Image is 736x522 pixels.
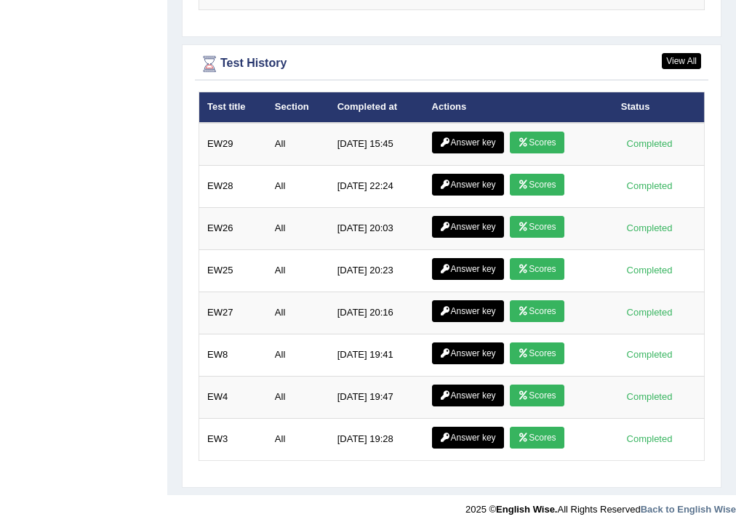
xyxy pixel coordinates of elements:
a: Scores [510,216,564,238]
th: Completed at [329,92,424,123]
td: [DATE] 20:03 [329,207,424,249]
div: Completed [621,431,678,446]
th: Test title [199,92,267,123]
td: EW25 [199,249,267,292]
a: Answer key [432,342,504,364]
a: Answer key [432,132,504,153]
div: Completed [621,262,678,278]
td: [DATE] 19:28 [329,418,424,460]
a: Answer key [432,258,504,280]
td: EW28 [199,165,267,207]
strong: English Wise. [496,504,557,515]
td: EW27 [199,292,267,334]
a: Answer key [432,300,504,322]
a: Scores [510,258,564,280]
a: Back to English Wise [641,504,736,515]
td: All [267,249,329,292]
a: Answer key [432,174,504,196]
td: [DATE] 15:45 [329,123,424,166]
td: All [267,334,329,376]
td: EW8 [199,334,267,376]
td: All [267,123,329,166]
td: [DATE] 20:16 [329,292,424,334]
a: Scores [510,300,564,322]
a: Answer key [432,216,504,238]
th: Section [267,92,329,123]
td: EW3 [199,418,267,460]
div: Completed [621,136,678,151]
td: EW26 [199,207,267,249]
div: Completed [621,220,678,236]
div: Test History [199,53,705,75]
td: All [267,418,329,460]
div: Completed [621,305,678,320]
td: [DATE] 22:24 [329,165,424,207]
a: Answer key [432,385,504,406]
td: EW4 [199,376,267,418]
th: Status [613,92,705,123]
td: All [267,376,329,418]
div: Completed [621,389,678,404]
td: EW29 [199,123,267,166]
a: Answer key [432,427,504,449]
td: All [267,207,329,249]
a: View All [662,53,701,69]
td: All [267,292,329,334]
div: 2025 © All Rights Reserved [465,495,736,516]
a: Scores [510,342,564,364]
div: Completed [621,178,678,193]
td: All [267,165,329,207]
td: [DATE] 20:23 [329,249,424,292]
th: Actions [424,92,613,123]
div: Completed [621,347,678,362]
td: [DATE] 19:41 [329,334,424,376]
a: Scores [510,385,564,406]
a: Scores [510,427,564,449]
a: Scores [510,174,564,196]
td: [DATE] 19:47 [329,376,424,418]
a: Scores [510,132,564,153]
